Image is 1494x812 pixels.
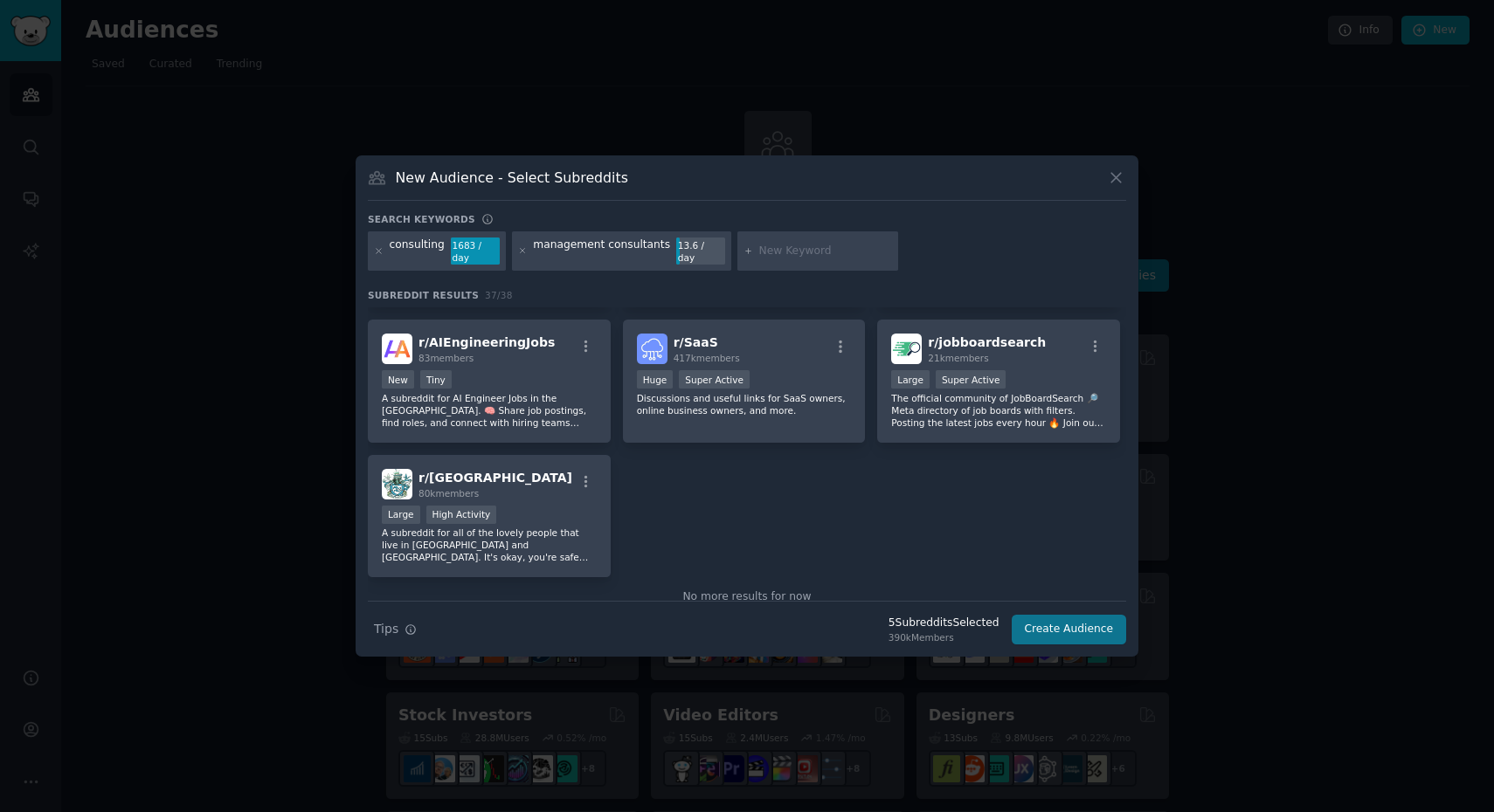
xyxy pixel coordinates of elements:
div: management consultants [533,237,670,265]
p: A subreddit for all of the lovely people that live in [GEOGRAPHIC_DATA] and [GEOGRAPHIC_DATA]. It... [382,526,597,563]
span: 37 / 38 [485,290,513,300]
button: Tips [368,614,423,644]
span: 80k members [418,488,479,499]
img: brighton [382,469,412,499]
p: A subreddit for AI Engineer Jobs in the [GEOGRAPHIC_DATA]. 🧠 Share job postings, find roles, and ... [382,392,597,429]
span: r/ SaaS [674,335,718,349]
span: 417k members [674,353,740,363]
input: New Keyword [759,244,892,259]
div: 390k Members [889,631,999,643]
span: r/ jobboardsearch [928,335,1046,349]
span: r/ [GEOGRAPHIC_DATA] [418,471,572,485]
span: Tips [374,620,398,638]
div: consulting [390,237,445,265]
span: 83 members [418,353,474,363]
div: Large [382,506,420,524]
span: r/ AIEngineeringJobs [418,335,555,349]
div: Huge [637,370,674,389]
div: High Activity [426,506,497,524]
div: 1683 / day [451,237,500,265]
h3: Search keywords [368,213,475,225]
div: 5 Subreddit s Selected [889,616,999,631]
div: New [382,370,414,389]
p: Discussions and useful links for SaaS owners, online business owners, and more. [637,392,852,416]
div: Tiny [420,370,452,389]
div: 13.6 / day [676,237,725,265]
div: Super Active [679,370,750,389]
span: Subreddit Results [368,289,479,301]
button: Create Audience [1012,615,1127,644]
img: SaaS [637,334,667,364]
div: No more results for now [368,589,1126,605]
p: The official community of JobBoardSearch 🔎 Meta directory of job boards with filters. Posting the... [891,392,1106,429]
img: AIEngineeringJobs [382,334,412,364]
div: Super Active [936,370,1006,389]
h3: New Audience - Select Subreddits [396,169,628,187]
div: Large [891,370,930,389]
span: 21k members [928,353,988,363]
img: jobboardsearch [891,334,922,364]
